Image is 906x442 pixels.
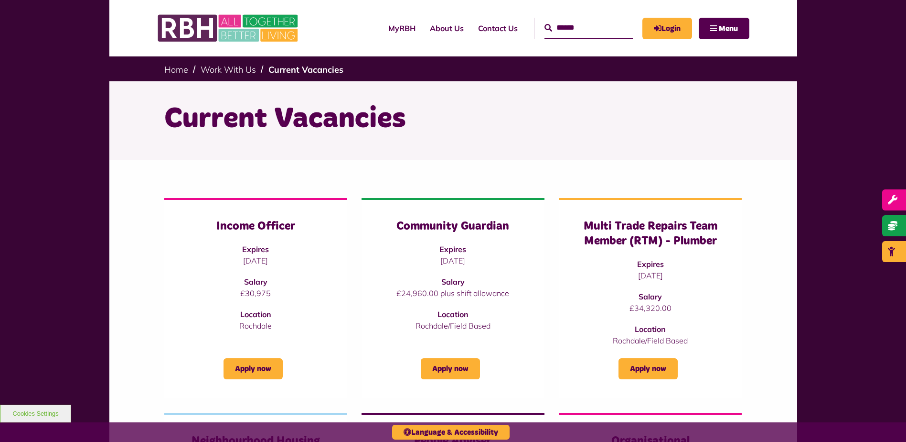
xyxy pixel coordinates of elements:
[719,25,738,33] span: Menu
[164,64,188,75] a: Home
[421,358,480,379] a: Apply now
[639,292,662,301] strong: Salary
[240,309,271,319] strong: Location
[637,259,664,269] strong: Expires
[578,270,723,281] p: [DATE]
[381,255,525,266] p: [DATE]
[183,255,328,266] p: [DATE]
[183,320,328,331] p: Rochdale
[699,18,749,39] button: Navigation
[224,358,283,379] a: Apply now
[441,277,465,287] strong: Salary
[635,324,666,334] strong: Location
[201,64,256,75] a: Work With Us
[437,309,469,319] strong: Location
[544,18,633,38] input: Search
[164,100,742,138] h1: Current Vacancies
[183,287,328,299] p: £30,975
[381,320,525,331] p: Rochdale/Field Based
[381,15,423,41] a: MyRBH
[157,10,300,47] img: RBH
[242,244,269,254] strong: Expires
[381,219,525,234] h3: Community Guardian
[439,244,466,254] strong: Expires
[578,302,723,314] p: £34,320.00
[392,425,510,440] button: Language & Accessibility
[578,335,723,346] p: Rochdale/Field Based
[183,219,328,234] h3: Income Officer
[578,219,723,249] h3: Multi Trade Repairs Team Member (RTM) - Plumber
[244,277,267,287] strong: Salary
[642,18,692,39] a: MyRBH
[863,399,906,442] iframe: Netcall Web Assistant for live chat
[268,64,343,75] a: Current Vacancies
[423,15,471,41] a: About Us
[381,287,525,299] p: £24,960.00 plus shift allowance
[618,358,678,379] a: Apply now
[471,15,525,41] a: Contact Us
